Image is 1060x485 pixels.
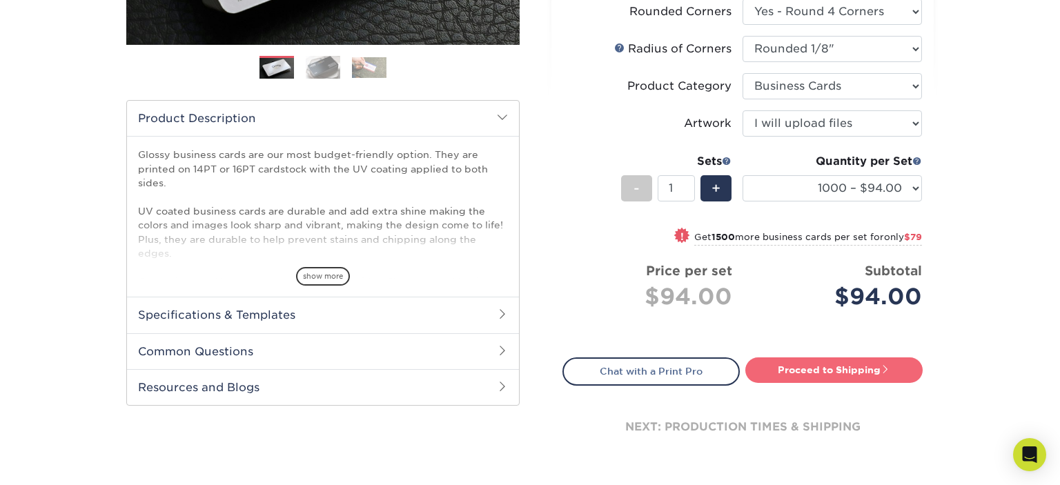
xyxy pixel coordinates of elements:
[634,178,640,199] span: -
[646,263,732,278] strong: Price per set
[3,443,117,480] iframe: Google Customer Reviews
[138,148,508,330] p: Glossy business cards are our most budget-friendly option. They are printed on 14PT or 16PT cards...
[127,333,519,369] h2: Common Questions
[904,232,922,242] span: $79
[629,3,732,20] div: Rounded Corners
[627,78,732,95] div: Product Category
[621,153,732,170] div: Sets
[711,232,735,242] strong: 1500
[127,369,519,405] h2: Resources and Blogs
[259,51,294,86] img: Business Cards 01
[562,357,740,385] a: Chat with a Print Pro
[562,386,923,468] div: next: production times & shipping
[352,57,386,78] img: Business Cards 03
[865,263,922,278] strong: Subtotal
[884,232,922,242] span: only
[694,232,922,246] small: Get more business cards per set for
[306,56,340,79] img: Business Cards 02
[127,101,519,136] h2: Product Description
[684,115,732,132] div: Artwork
[614,41,732,57] div: Radius of Corners
[127,297,519,333] h2: Specifications & Templates
[753,280,922,313] div: $94.00
[745,357,923,382] a: Proceed to Shipping
[1013,438,1046,471] div: Open Intercom Messenger
[743,153,922,170] div: Quantity per Set
[573,280,732,313] div: $94.00
[680,229,684,244] span: !
[711,178,720,199] span: +
[296,267,350,286] span: show more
